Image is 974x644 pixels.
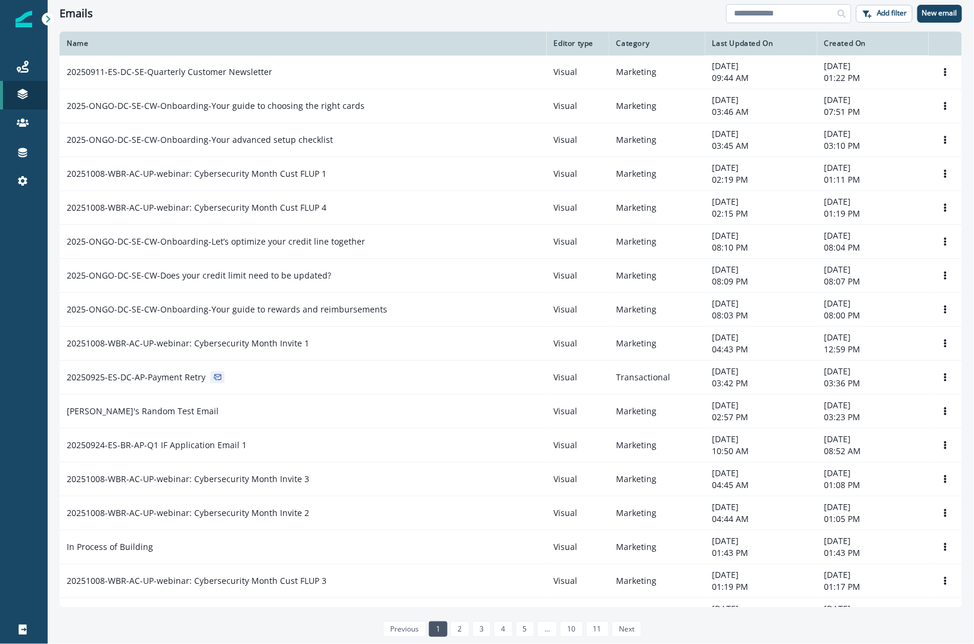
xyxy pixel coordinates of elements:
p: 01:43 PM [824,547,922,559]
button: Options [936,538,955,556]
p: [DATE] [712,162,810,174]
a: 20250924-ES-BR-AP-Q1 IF Application Email 1VisualMarketing[DATE]10:50 AM[DATE]08:52 AMOptions [60,429,962,462]
button: Options [936,131,955,149]
p: 01:17 PM [824,581,922,593]
a: Page 10 [560,621,583,637]
p: 08:52 AM [824,445,922,457]
a: Page 5 [516,621,534,637]
p: [DATE] [712,535,810,547]
p: 09:44 AM [712,72,810,84]
button: New email [917,5,962,23]
p: [DATE] [712,264,810,276]
div: Name [67,39,540,48]
p: [DATE] [712,332,810,343]
p: 20250925-ES-DC-AP-Payment Retry [67,371,206,383]
p: 03:10 PM [824,140,922,152]
p: 08:03 PM [712,310,810,321]
p: New email [922,9,957,17]
td: Marketing [609,293,705,327]
td: Visual [547,361,609,395]
p: 07:51 PM [824,106,922,118]
button: Options [936,233,955,251]
a: Next page [612,621,642,637]
p: 2025-ONGO-DC-SE-CW-Onboarding-Your advanced setup checklist [67,134,333,146]
td: Visual [547,462,609,496]
button: Options [936,402,955,420]
div: Last Updated On [712,39,810,48]
p: [DATE] [824,196,922,208]
td: Visual [547,123,609,157]
p: [DATE] [824,298,922,310]
p: 03:36 PM [824,377,922,389]
button: Options [936,368,955,386]
p: [DATE] [712,128,810,140]
button: Options [936,504,955,522]
p: 20251008-WBR-AC-UP-webinar: Cybersecurity Month Cust FLUP 4 [67,202,326,214]
td: Visual [547,293,609,327]
td: Visual [547,496,609,530]
a: Page 1 is your current page [429,621,447,637]
p: [DATE] [712,298,810,310]
p: Add filter [877,9,907,17]
button: Options [936,165,955,183]
p: 08:00 PM [824,310,922,321]
p: In Process of Building [67,541,153,553]
p: [DATE] [824,162,922,174]
td: Marketing [609,598,705,632]
a: 20251008-WBR-AC-UP-webinar: Cybersecurity Month Cust FLUP 2VisualMarketing[DATE]01:16 PM[DATE]01:... [60,598,962,632]
a: 2025-ONGO-DC-SE-CW-Onboarding-Your guide to rewards and reimbursementsVisualMarketing[DATE]08:03 ... [60,293,962,327]
p: 2025-ONGO-DC-SE-CW-Onboarding-Your guide to rewards and reimbursements [67,304,387,315]
td: Marketing [609,191,705,225]
button: Options [936,606,955,624]
p: 10:50 AM [712,445,810,457]
a: 20251008-WBR-AC-UP-webinar: Cybersecurity Month Invite 1VisualMarketing[DATE]04:43 PM[DATE]12:59 ... [60,327,962,361]
p: [DATE] [712,365,810,377]
p: 20251008-WBR-AC-UP-webinar: Cybersecurity Month Cust FLUP 1 [67,168,326,180]
td: Visual [547,327,609,361]
p: [DATE] [824,535,922,547]
h1: Emails [60,7,93,20]
p: 04:43 PM [712,343,810,355]
p: 01:22 PM [824,72,922,84]
p: 03:46 AM [712,106,810,118]
button: Options [936,199,955,217]
td: Visual [547,225,609,259]
p: 03:45 AM [712,140,810,152]
div: Editor type [554,39,602,48]
a: 20251008-WBR-AC-UP-webinar: Cybersecurity Month Invite 3VisualMarketing[DATE]04:45 AM[DATE]01:08 ... [60,462,962,496]
a: 2025-ONGO-DC-SE-CW-Does your credit limit need to be updated?VisualMarketing[DATE]08:09 PM[DATE]0... [60,259,962,293]
td: Marketing [609,55,705,89]
button: Options [936,97,955,115]
td: Marketing [609,259,705,293]
td: Marketing [609,429,705,462]
a: [PERSON_NAME]'s Random Test EmailVisualMarketing[DATE]02:57 PM[DATE]03:23 PMOptions [60,395,962,429]
button: Options [936,267,955,285]
p: 01:08 PM [824,479,922,491]
p: 2025-ONGO-DC-SE-CW-Does your credit limit need to be updated? [67,270,331,282]
td: Marketing [609,327,705,361]
p: 01:05 PM [824,513,922,525]
p: 2025-ONGO-DC-SE-CW-Onboarding-Your guide to choosing the right cards [67,100,365,112]
a: 2025-ONGO-DC-SE-CW-Onboarding-Let’s optimize your credit line togetherVisualMarketing[DATE]08:10 ... [60,225,962,259]
a: 2025-ONGO-DC-SE-CW-Onboarding-Your guide to choosing the right cardsVisualMarketing[DATE]03:46 AM... [60,89,962,123]
button: Options [936,572,955,590]
a: 2025-ONGO-DC-SE-CW-Onboarding-Your advanced setup checklistVisualMarketing[DATE]03:45 AM[DATE]03:... [60,123,962,157]
p: [DATE] [712,501,810,513]
p: 20251008-WBR-AC-UP-webinar: Cybersecurity Month Invite 1 [67,337,309,349]
p: [DATE] [824,60,922,72]
p: 01:43 PM [712,547,810,559]
a: Jump forward [537,621,557,637]
td: Visual [547,395,609,429]
p: 12:59 PM [824,343,922,355]
p: [DATE] [824,501,922,513]
td: Marketing [609,462,705,496]
td: Marketing [609,564,705,598]
a: Page 3 [472,621,491,637]
p: 02:15 PM [712,208,810,220]
p: [DATE] [712,196,810,208]
p: [DATE] [712,467,810,479]
p: [DATE] [712,433,810,445]
p: 20251008-WBR-AC-UP-webinar: Cybersecurity Month Invite 3 [67,473,309,485]
p: 20250911-ES-DC-SE-Quarterly Customer Newsletter [67,66,272,78]
img: Inflection [15,11,32,27]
